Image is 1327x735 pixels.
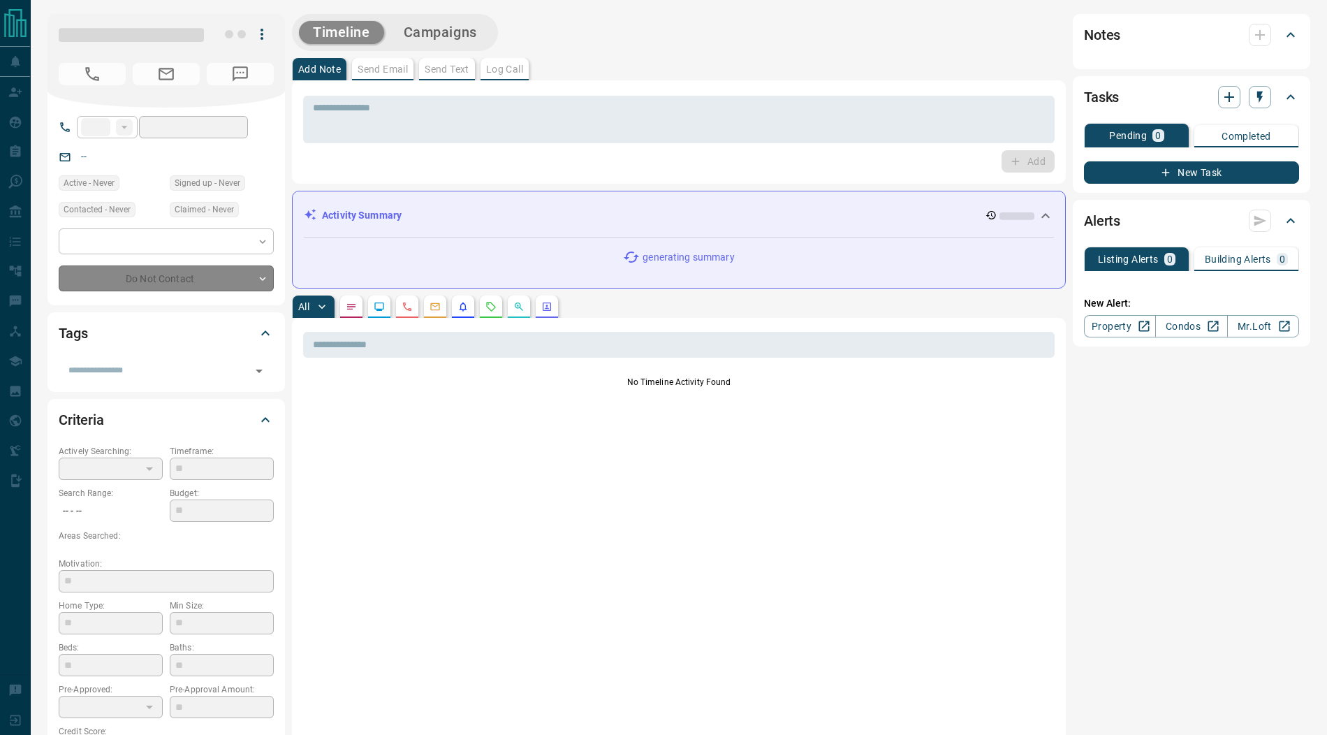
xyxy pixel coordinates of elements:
p: -- - -- [59,500,163,523]
span: No Number [207,63,274,85]
p: Areas Searched: [59,530,274,542]
span: Contacted - Never [64,203,131,217]
p: 0 [1280,254,1285,264]
p: Motivation: [59,558,274,570]
h2: Criteria [59,409,104,431]
span: No Number [59,63,126,85]
div: Activity Summary [304,203,1054,228]
span: Signed up - Never [175,176,240,190]
p: 0 [1167,254,1173,264]
a: Property [1084,315,1156,337]
div: Tags [59,316,274,350]
svg: Agent Actions [541,301,552,312]
a: Mr.Loft [1227,315,1299,337]
button: Campaigns [390,21,491,44]
button: Timeline [299,21,384,44]
p: Beds: [59,641,163,654]
svg: Listing Alerts [457,301,469,312]
p: Pre-Approved: [59,683,163,696]
p: No Timeline Activity Found [303,376,1055,388]
button: Open [249,361,269,381]
p: 0 [1155,131,1161,140]
p: New Alert: [1084,296,1299,311]
p: Activity Summary [322,208,402,223]
button: New Task [1084,161,1299,184]
p: Timeframe: [170,445,274,458]
div: Tasks [1084,80,1299,114]
h2: Tags [59,322,87,344]
div: Alerts [1084,204,1299,238]
span: Active - Never [64,176,115,190]
svg: Requests [485,301,497,312]
h2: Alerts [1084,210,1120,232]
svg: Notes [346,301,357,312]
p: Pending [1109,131,1147,140]
span: No Email [133,63,200,85]
span: Claimed - Never [175,203,234,217]
div: Criteria [59,403,274,437]
p: Baths: [170,641,274,654]
p: Min Size: [170,599,274,612]
a: Condos [1155,315,1227,337]
p: Home Type: [59,599,163,612]
svg: Emails [430,301,441,312]
h2: Notes [1084,24,1120,46]
p: Pre-Approval Amount: [170,683,274,696]
p: Building Alerts [1205,254,1271,264]
p: Actively Searching: [59,445,163,458]
svg: Lead Browsing Activity [374,301,385,312]
p: generating summary [643,250,734,265]
p: Completed [1222,131,1271,141]
h2: Tasks [1084,86,1119,108]
a: -- [81,151,87,162]
svg: Opportunities [513,301,525,312]
p: Budget: [170,487,274,500]
div: Notes [1084,18,1299,52]
p: All [298,302,309,312]
p: Add Note [298,64,341,74]
svg: Calls [402,301,413,312]
p: Listing Alerts [1098,254,1159,264]
p: Search Range: [59,487,163,500]
div: Do Not Contact [59,265,274,291]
